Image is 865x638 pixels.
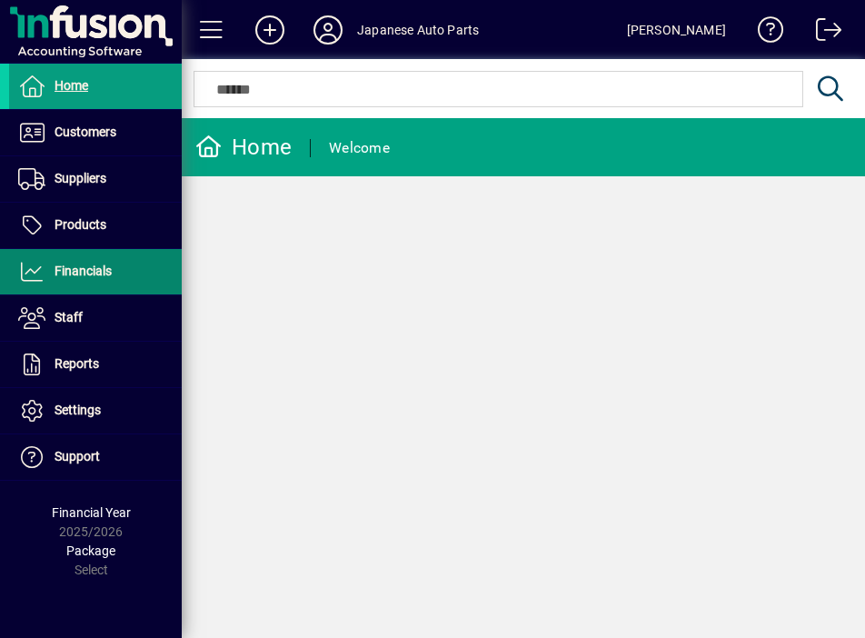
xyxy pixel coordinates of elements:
[195,133,292,162] div: Home
[9,203,182,248] a: Products
[55,310,83,324] span: Staff
[55,217,106,232] span: Products
[9,342,182,387] a: Reports
[9,388,182,434] a: Settings
[9,295,182,341] a: Staff
[357,15,479,45] div: Japanese Auto Parts
[241,14,299,46] button: Add
[9,434,182,480] a: Support
[9,249,182,294] a: Financials
[627,15,726,45] div: [PERSON_NAME]
[55,264,112,278] span: Financials
[55,78,88,93] span: Home
[55,171,106,185] span: Suppliers
[66,543,115,558] span: Package
[55,356,99,371] span: Reports
[744,4,784,63] a: Knowledge Base
[329,134,390,163] div: Welcome
[55,125,116,139] span: Customers
[55,403,101,417] span: Settings
[52,505,131,520] span: Financial Year
[55,449,100,464] span: Support
[299,14,357,46] button: Profile
[9,156,182,202] a: Suppliers
[9,110,182,155] a: Customers
[802,4,842,63] a: Logout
